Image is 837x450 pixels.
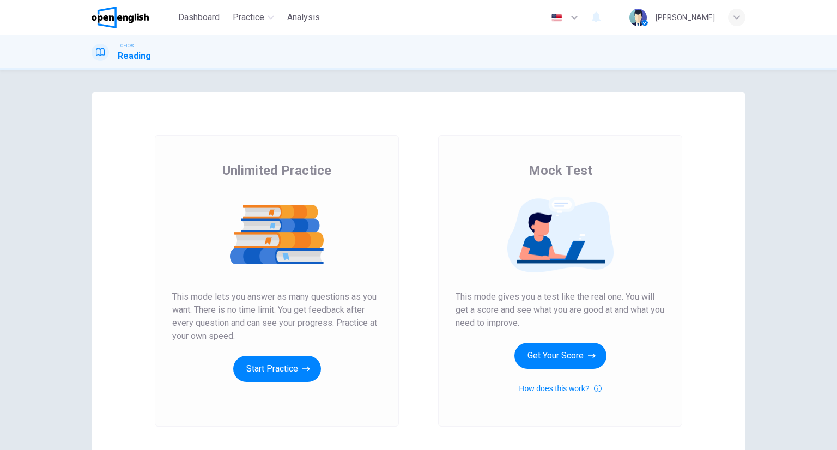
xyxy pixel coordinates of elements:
[92,7,149,28] img: OpenEnglish logo
[233,356,321,382] button: Start Practice
[456,290,665,330] span: This mode gives you a test like the real one. You will get a score and see what you are good at a...
[656,11,715,24] div: [PERSON_NAME]
[287,11,320,24] span: Analysis
[514,343,606,369] button: Get Your Score
[172,290,381,343] span: This mode lets you answer as many questions as you want. There is no time limit. You get feedback...
[233,11,264,24] span: Practice
[92,7,174,28] a: OpenEnglish logo
[118,50,151,63] h1: Reading
[519,382,601,395] button: How does this work?
[178,11,220,24] span: Dashboard
[529,162,592,179] span: Mock Test
[222,162,331,179] span: Unlimited Practice
[283,8,324,27] button: Analysis
[629,9,647,26] img: Profile picture
[228,8,278,27] button: Practice
[174,8,224,27] button: Dashboard
[118,42,134,50] span: TOEIC®
[550,14,563,22] img: en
